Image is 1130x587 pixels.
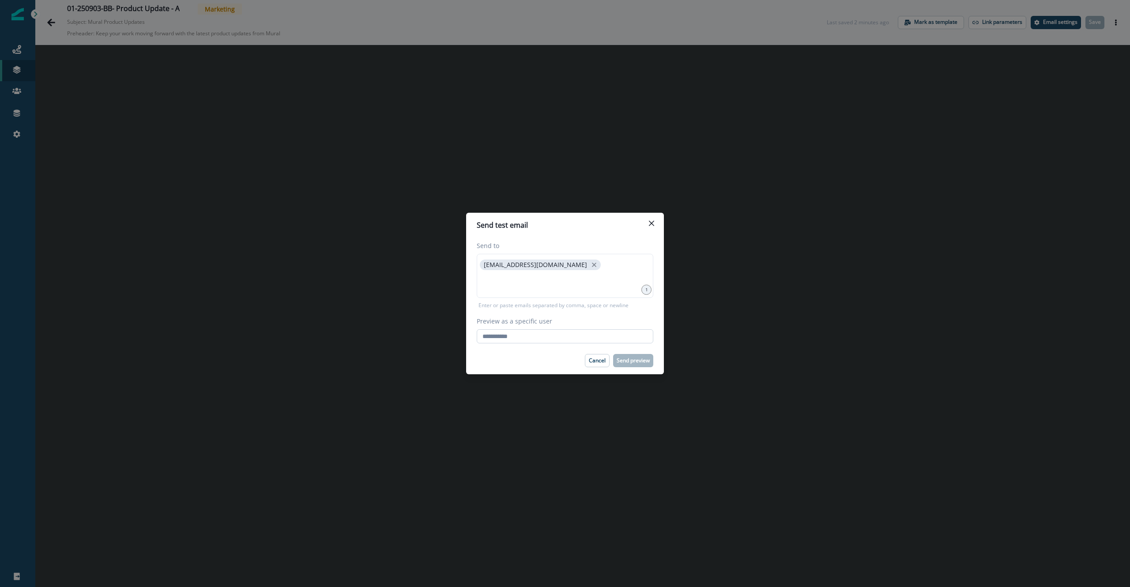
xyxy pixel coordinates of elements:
button: close [590,260,599,269]
button: Close [644,216,659,230]
label: Preview as a specific user [477,316,648,326]
p: Send test email [477,220,528,230]
button: Cancel [585,354,610,367]
button: Send preview [613,354,653,367]
p: Cancel [589,357,606,364]
p: [EMAIL_ADDRESS][DOMAIN_NAME] [484,261,587,269]
div: 1 [641,285,652,295]
label: Send to [477,241,648,250]
p: Send preview [617,357,650,364]
p: Enter or paste emails separated by comma, space or newline [477,301,630,309]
